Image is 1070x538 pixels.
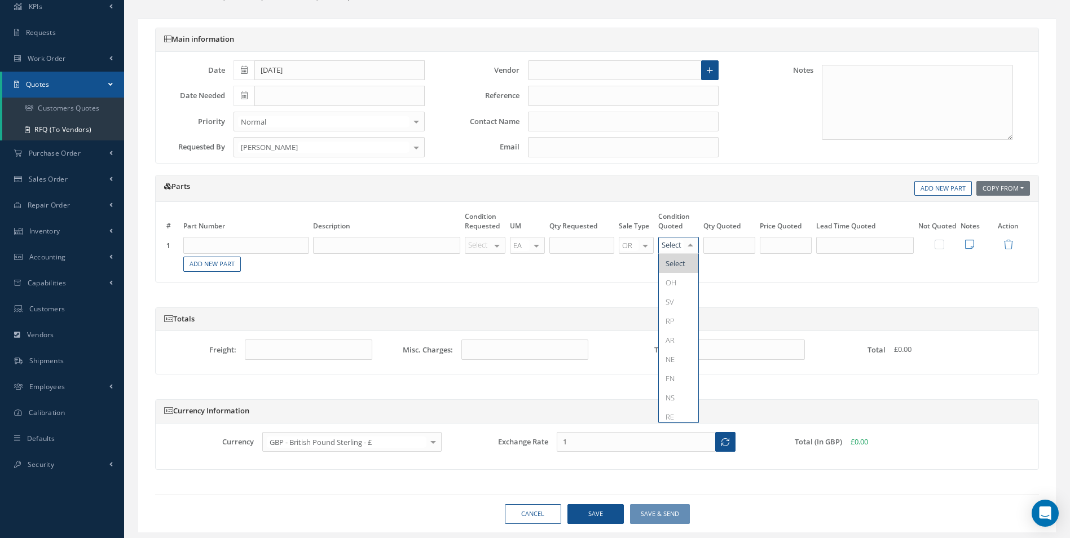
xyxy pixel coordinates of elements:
span: Vendors [27,330,54,339]
strong: 1 [166,241,170,250]
span: Work Order [28,54,66,63]
div: Open Intercom Messenger [1032,500,1059,527]
a: Customers Quotes [2,98,124,119]
th: Qty Quoted [701,210,758,236]
span: FN [666,373,675,383]
span: Capabilities [28,278,67,288]
label: Reference [450,91,519,100]
label: Contact Name [450,117,519,126]
span: NE [666,354,675,364]
span: Shipments [29,356,64,365]
label: Vendor [450,66,519,74]
label: Total (In GBP) [744,438,842,446]
button: Copy From [976,181,1030,196]
a: Quotes [2,72,124,98]
span: Employees [29,382,65,391]
label: Total [813,346,886,354]
a: RFQ (To Vendors) [2,119,124,140]
span: Requests [26,28,56,37]
a: Remove [1003,241,1013,250]
th: Qty Requested [547,210,617,236]
label: Tax: [597,346,670,354]
th: Price Quoted [758,210,814,236]
h5: Parts [164,182,442,191]
label: Exchange Rate [450,438,548,446]
span: Inventory [29,226,60,236]
label: Currency [156,438,254,446]
a: Cancel [505,504,561,524]
th: Condition Requested [463,210,508,236]
h5: Totals [164,315,1030,324]
span: Security [28,460,54,469]
th: Not Quoted [916,210,958,236]
a: Add New Part [914,181,972,196]
span: KPIs [29,2,42,11]
span: Defaults [27,434,55,443]
a: Add New Part [183,257,241,272]
label: Misc. Charges: [381,346,453,354]
label: Requested By [156,143,225,151]
span: OH [666,277,676,288]
span: GBP - British Pound Sterling - £ [267,436,426,448]
th: Description [311,210,463,236]
h5: Main information [164,35,1030,44]
button: Save & Send [630,504,690,524]
span: RE [666,412,674,422]
th: Action [987,210,1030,236]
span: Sales Order [29,174,68,184]
span: Repair Order [28,200,71,210]
label: Date Needed [156,91,225,100]
span: NS [666,393,675,403]
th: Notes [958,210,987,236]
h5: Currency Information [164,407,1030,416]
span: AR [666,335,675,345]
span: RP [666,316,675,326]
span: Purchase Order [29,148,81,158]
label: Priority [156,117,225,126]
span: Select [666,258,685,268]
span: £0.00 [894,344,912,354]
label: Date [156,66,225,74]
th: UM [508,210,547,236]
span: SV [666,297,674,307]
input: Select [659,240,684,250]
span: Customers [29,304,65,314]
th: Part Number [181,210,311,236]
th: Condition Quoted [656,210,701,236]
span: Select [465,240,487,250]
label: Freight: [164,346,236,354]
button: Save [567,504,624,524]
label: Notes [744,60,813,140]
label: Email [450,143,519,151]
th: Lead Time Quoted [814,210,916,236]
span: OR [619,240,639,251]
th: # [164,210,181,236]
span: Calibration [29,408,65,417]
span: Accounting [29,252,66,262]
span: £0.00 [851,436,868,447]
span: EA [510,240,530,251]
span: Quotes [26,80,50,89]
span: [PERSON_NAME] [238,142,409,153]
span: Normal [238,116,409,127]
th: Sale Type [617,210,656,236]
